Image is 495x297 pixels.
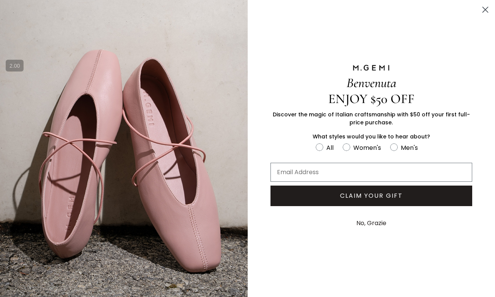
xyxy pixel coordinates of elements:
[313,133,430,140] span: What styles would you like to hear about?
[273,111,470,126] span: Discover the magic of Italian craftsmanship with $50 off your first full-price purchase.
[346,75,396,91] span: Benvenuta
[328,91,414,107] span: ENJOY $50 OFF
[270,163,473,182] input: Email Address
[479,3,492,16] button: Close dialog
[270,186,473,206] button: CLAIM YOUR GIFT
[326,143,334,152] div: All
[401,143,418,152] div: Men's
[352,64,390,71] img: M.GEMI
[353,214,390,233] button: No, Grazie
[353,143,381,152] div: Women's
